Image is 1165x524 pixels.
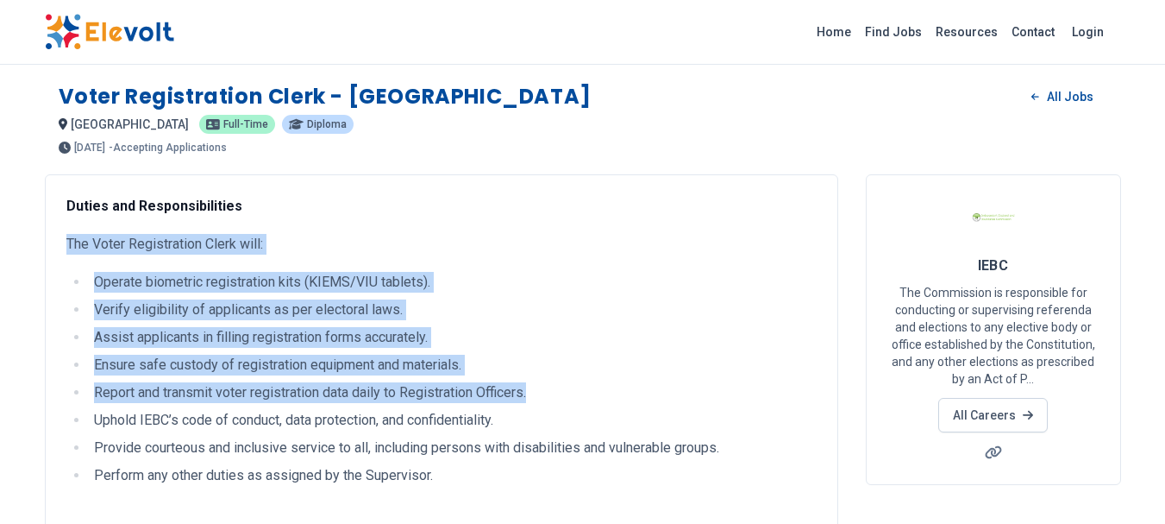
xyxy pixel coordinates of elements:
iframe: Chat Widget [1079,441,1165,524]
li: Provide courteous and inclusive service to all, including persons with disabilities and vulnerabl... [89,438,817,458]
a: Home [810,18,858,46]
a: Contact [1005,18,1062,46]
li: Uphold IEBC’s code of conduct, data protection, and confidentiality. [89,410,817,431]
li: Ensure safe custody of registration equipment and materials. [89,355,817,376]
li: Operate biometric registration kits (KIEMS/VIU tablets). [89,272,817,293]
span: Full-time [223,119,268,129]
span: Diploma [307,119,347,129]
a: All Jobs [1018,84,1106,110]
a: Login [1062,15,1114,49]
h1: Voter Registration Clerk - [GEOGRAPHIC_DATA] [59,83,592,110]
img: Elevolt [45,14,174,50]
li: Assist applicants in filling registration forms accurately. [89,327,817,348]
p: The Commission is responsible for conducting or supervising referenda and elections to any electi... [887,284,1099,388]
a: Resources [929,18,1005,46]
li: Report and transmit voter registration data daily to Registration Officers. [89,382,817,403]
p: - Accepting Applications [109,142,227,153]
strong: Duties and Responsibilities [66,198,242,214]
span: IEBC [978,257,1009,274]
img: IEBC [972,196,1015,239]
p: The Voter Registration Clerk will: [66,234,817,255]
span: [DATE] [74,142,105,153]
a: Find Jobs [858,18,929,46]
span: [GEOGRAPHIC_DATA] [71,117,189,131]
li: Verify eligibility of applicants as per electoral laws. [89,300,817,320]
li: Perform any other duties as assigned by the Supervisor. [89,465,817,486]
a: All Careers [938,398,1048,432]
